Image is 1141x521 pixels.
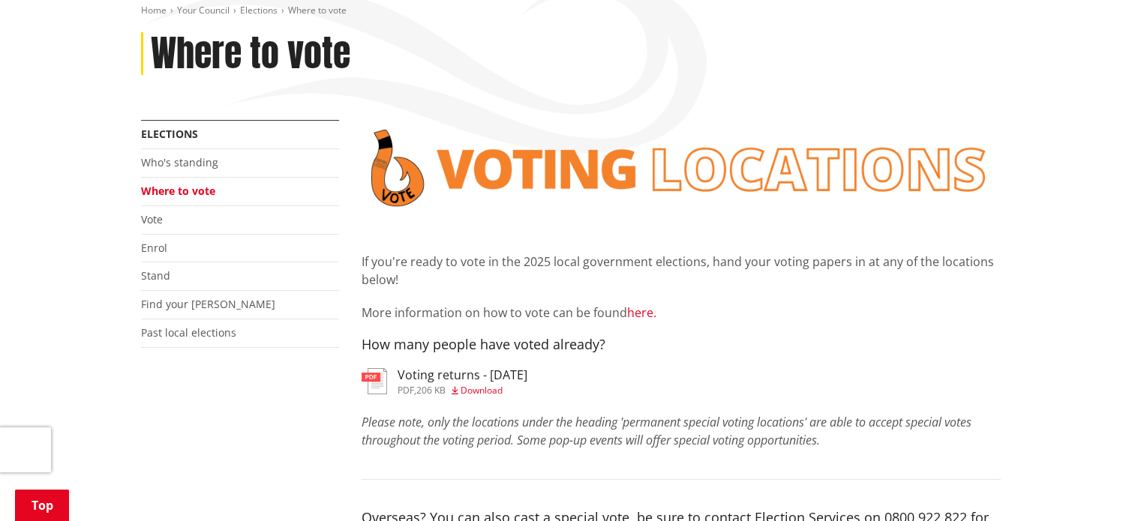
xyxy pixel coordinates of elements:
[141,325,236,340] a: Past local elections
[627,304,656,321] a: here.
[398,368,527,382] h3: Voting returns - [DATE]
[362,337,1001,353] h4: How many people have voted already?
[362,414,971,448] em: Please note, only the locations under the heading 'permanent special voting locations' are able t...
[240,4,278,16] a: Elections
[362,368,387,394] img: document-pdf.svg
[288,4,347,16] span: Where to vote
[461,384,503,397] span: Download
[141,4,167,16] a: Home
[362,253,1001,289] p: If you're ready to vote in the 2025 local government elections, hand your voting papers in at any...
[151,32,350,76] h1: Where to vote
[141,241,167,255] a: Enrol
[141,268,170,283] a: Stand
[15,490,69,521] a: Top
[362,120,1001,216] img: voting locations banner
[362,304,1001,322] p: More information on how to vote can be found
[362,368,527,395] a: Voting returns - [DATE] pdf,206 KB Download
[1072,458,1126,512] iframe: Messenger Launcher
[141,4,1001,17] nav: breadcrumb
[141,155,218,169] a: Who's standing
[177,4,230,16] a: Your Council
[141,184,215,198] a: Where to vote
[141,127,198,141] a: Elections
[141,212,163,226] a: Vote
[398,384,414,397] span: pdf
[416,384,446,397] span: 206 KB
[398,386,527,395] div: ,
[141,297,275,311] a: Find your [PERSON_NAME]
